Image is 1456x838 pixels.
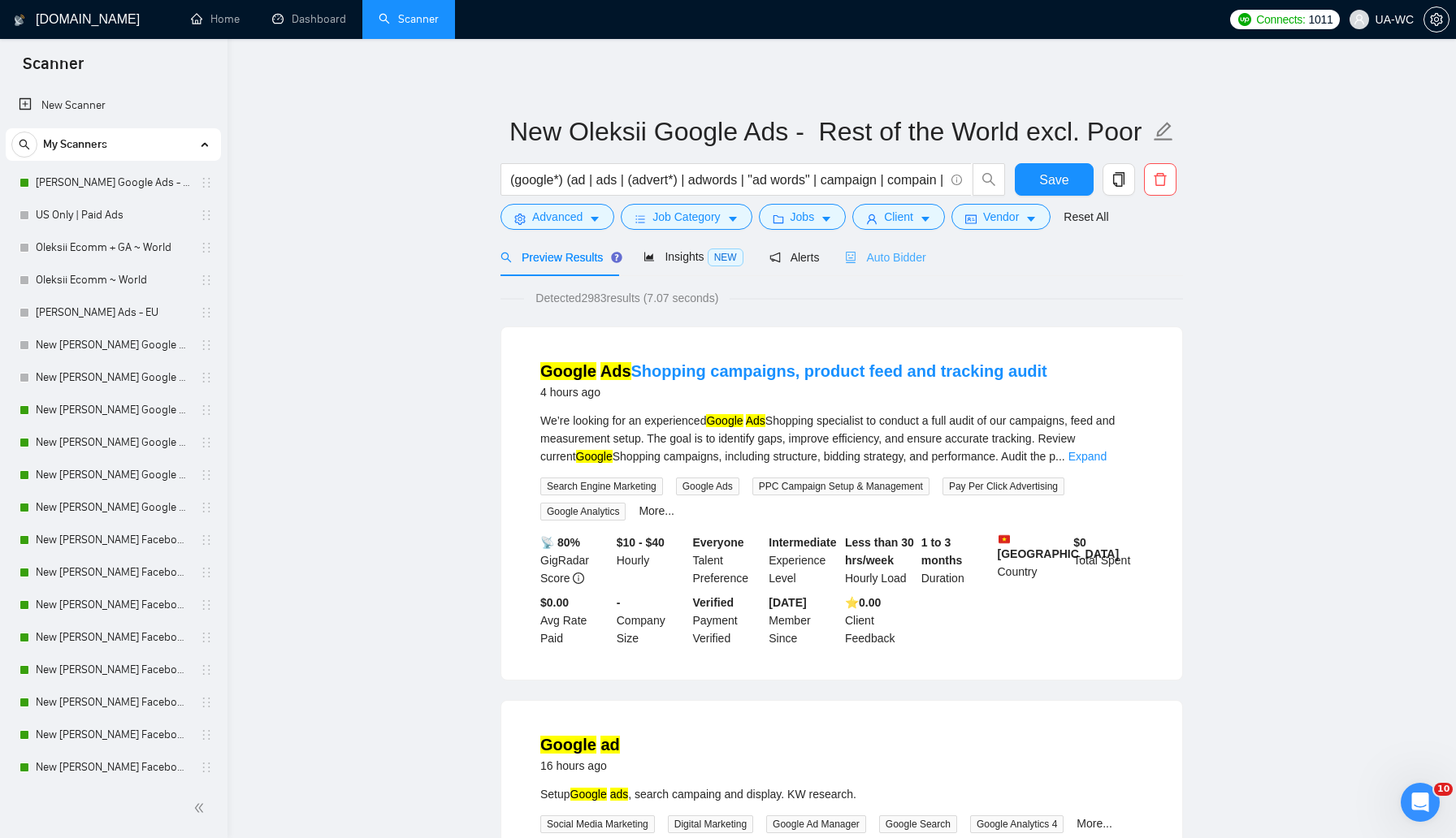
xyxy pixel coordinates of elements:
span: holder [200,501,213,514]
a: [PERSON_NAME] Ads - EU [36,296,190,329]
span: caret-down [821,213,832,225]
span: Pay Per Click Advertising [942,477,1064,495]
a: New [PERSON_NAME] Facebook Ads Leads - [GEOGRAPHIC_DATA]|[GEOGRAPHIC_DATA] [36,524,190,556]
span: Google Analytics [540,503,626,521]
a: Reset All [1064,208,1108,226]
img: upwork-logo.png [1238,13,1251,26]
button: delete [1144,163,1176,196]
b: $10 - $40 [617,536,665,549]
a: Oleksii Ecomm ~ World [36,264,190,296]
a: New [PERSON_NAME] Facebook Ads - /AU/[GEOGRAPHIC_DATA]/ [36,719,190,751]
b: $0.00 [540,596,569,609]
a: [PERSON_NAME] Google Ads - EU [36,166,190,199]
span: Detected 2983 results (7.07 seconds) [524,289,730,307]
button: barsJob Categorycaret-down [621,204,752,230]
span: robot [845,252,856,263]
div: 16 hours ago [540,756,620,775]
a: New [PERSON_NAME] Google Ads Other - [GEOGRAPHIC_DATA]|[GEOGRAPHIC_DATA] [36,361,190,394]
button: Save [1015,163,1094,196]
a: New [PERSON_NAME] Google Ads - EU+CH ex Nordic [36,329,190,361]
b: 📡 80% [540,536,580,549]
button: search [11,132,37,158]
a: New [PERSON_NAME] Google Ads - AU/[GEOGRAPHIC_DATA]/IR/[GEOGRAPHIC_DATA]/[GEOGRAPHIC_DATA] [36,426,190,459]
span: Jobs [791,208,815,226]
span: PPC Campaign Setup & Management [752,477,929,495]
button: userClientcaret-down [852,204,945,230]
b: ⭐️ 0.00 [845,596,881,609]
div: Experience Level [765,533,842,587]
iframe: Intercom live chat [1401,783,1440,822]
a: New [PERSON_NAME] Google Ads - Rest of the World excl. Poor [36,491,190,524]
span: caret-down [727,213,739,225]
mark: Google [540,362,596,380]
div: Hourly Load [842,533,918,587]
b: $ 0 [1073,536,1086,549]
a: New [PERSON_NAME] Google Ads - Nordic [36,394,190,426]
a: New [PERSON_NAME] Facebook Ads Other non-Specific - [GEOGRAPHIC_DATA]|[GEOGRAPHIC_DATA] [36,589,190,621]
span: holder [200,761,213,774]
span: caret-down [920,213,931,225]
span: holder [200,533,213,546]
div: GigRadar Score [537,533,613,587]
div: Company Size [613,594,690,647]
span: Social Media Marketing [540,815,655,833]
span: area-chart [643,251,655,262]
span: Vendor [983,208,1019,226]
a: New [PERSON_NAME] Facebook Ads - [GEOGRAPHIC_DATA]/JP/CN/[GEOGRAPHIC_DATA]/SG/HK/QA/[GEOGRAPHIC_D... [36,751,190,784]
span: holder [200,176,213,189]
a: Expand [1068,450,1107,463]
span: Connects: [1256,11,1305,28]
span: 1011 [1309,11,1333,28]
input: Scanner name... [509,111,1150,152]
button: copy [1103,163,1135,196]
div: Setup , search campaing and display. KW research. [540,785,1143,803]
span: Auto Bidder [845,251,925,264]
a: US Only | Paid Ads [36,199,190,231]
span: holder [200,663,213,676]
span: Insights [643,250,743,263]
mark: Ads [600,362,631,380]
span: search [12,139,37,150]
span: Search Engine Marketing [540,477,663,495]
mark: Ads [746,414,765,427]
span: holder [200,306,213,319]
div: Client Feedback [842,594,918,647]
span: edit [1153,121,1174,142]
span: idcard [965,213,977,225]
span: caret-down [1025,213,1037,225]
span: holder [200,598,213,611]
span: Job Category [652,208,720,226]
span: holder [200,631,213,644]
span: notification [769,252,781,263]
img: 🇻🇳 [999,533,1010,545]
span: Digital Marketing [668,815,753,833]
b: Less than 30 hrs/week [845,536,914,567]
span: holder [200,241,213,254]
span: Advanced [532,208,583,226]
button: setting [1423,6,1449,32]
span: holder [200,371,213,384]
div: Hourly [613,533,690,587]
a: setting [1423,13,1449,26]
b: [GEOGRAPHIC_DATA] [998,533,1120,560]
span: Google Ads [676,477,739,495]
b: 1 to 3 months [921,536,963,567]
a: Oleksii Ecomm + GA ~ World [36,231,190,264]
span: holder [200,404,213,417]
span: My Scanners [43,128,107,161]
div: Member Since [765,594,842,647]
input: Search Freelance Jobs... [510,170,944,190]
div: Total Spent [1070,533,1146,587]
button: search [973,163,1005,196]
span: setting [514,213,526,225]
a: dashboardDashboard [272,12,346,26]
span: search [500,252,512,263]
div: We’re looking for an experienced Shopping specialist to conduct a full audit of our campaigns, fe... [540,412,1143,465]
div: Payment Verified [690,594,766,647]
span: bars [635,213,646,225]
span: holder [200,728,213,741]
span: delete [1145,172,1176,187]
span: holder [200,274,213,287]
span: Preview Results [500,251,617,264]
mark: ads [610,788,629,801]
